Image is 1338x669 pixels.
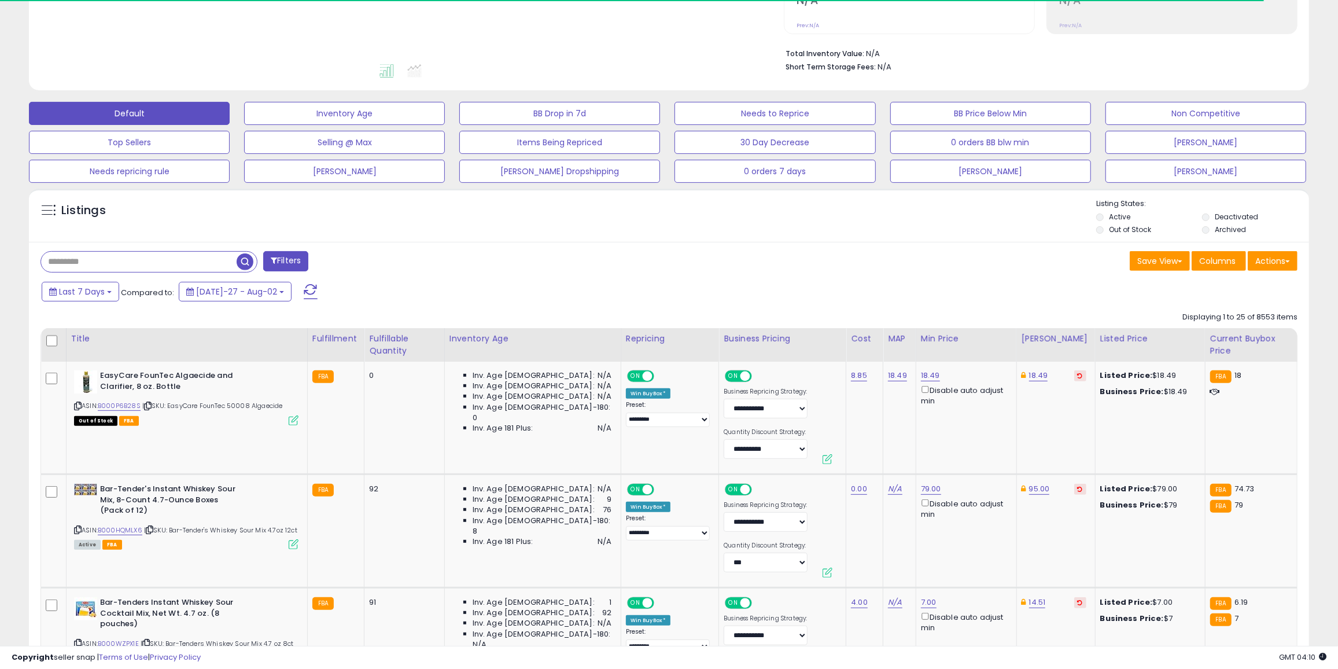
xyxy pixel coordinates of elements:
label: Quantity Discount Strategy: [724,428,808,436]
div: Repricing [626,333,714,345]
div: Win BuyBox * [626,388,671,399]
div: 0 [369,370,435,381]
span: 79 [1234,499,1243,510]
span: N/A [598,484,611,494]
span: | SKU: EasyCare FounTec 50008 Algaecide [142,401,283,410]
span: OFF [750,485,769,495]
span: OFF [652,485,670,495]
h5: Listings [61,203,106,219]
div: Business Pricing [724,333,841,345]
span: 6.19 [1234,597,1248,608]
span: Last 7 Days [59,286,105,297]
div: Title [71,333,303,345]
label: Quantity Discount Strategy: [724,542,808,550]
div: MAP [888,333,911,345]
div: $7.00 [1100,597,1196,608]
span: ON [628,598,643,608]
div: Current Buybox Price [1210,333,1292,357]
div: 92 [369,484,435,494]
div: ASIN: [74,484,298,548]
label: Active [1109,212,1130,222]
span: Columns [1199,255,1236,267]
div: Disable auto adjust min [921,384,1008,406]
div: Preset: [626,514,710,541]
span: Inv. Age [DEMOGRAPHIC_DATA]: [473,618,595,628]
span: 9 [607,494,612,505]
a: 0.00 [851,483,867,495]
button: 30 Day Decrease [674,131,875,154]
label: Business Repricing Strategy: [724,615,808,623]
span: OFF [652,598,670,608]
div: Displaying 1 to 25 of 8553 items [1182,312,1298,323]
p: Listing States: [1096,199,1309,209]
span: ON [726,485,740,495]
a: 7.00 [921,597,937,608]
div: Cost [851,333,878,345]
span: 0 [473,413,477,423]
label: Business Repricing Strategy: [724,388,808,396]
b: Bar-Tender's Instant Whiskey Sour Mix, 8-Count 4.7-Ounce Boxes (Pack of 12) [100,484,241,519]
small: FBA [312,597,334,610]
button: Items Being Repriced [459,131,660,154]
div: Listed Price [1100,333,1200,345]
small: FBA [1210,484,1232,497]
div: $18.49 [1100,370,1196,381]
div: Fulfillment [312,333,359,345]
button: [DATE]-27 - Aug-02 [179,282,292,302]
div: Disable auto adjust min [921,611,1008,633]
span: Inv. Age [DEMOGRAPHIC_DATA]: [473,608,595,618]
span: N/A [598,381,611,391]
a: N/A [888,597,902,608]
a: Privacy Policy [150,652,201,663]
a: 14.51 [1029,597,1046,608]
span: 8 [473,526,477,536]
button: Actions [1248,251,1298,271]
span: ON [628,485,643,495]
span: OFF [750,598,769,608]
small: FBA [1210,370,1232,383]
div: $7 [1100,613,1196,624]
b: Business Price: [1100,613,1164,624]
small: FBA [312,370,334,383]
button: Selling @ Max [244,131,445,154]
button: [PERSON_NAME] [1105,131,1306,154]
span: Inv. Age [DEMOGRAPHIC_DATA]: [473,597,595,608]
span: ON [726,598,740,608]
small: FBA [312,484,334,497]
div: 91 [369,597,435,608]
div: ASIN: [74,370,298,424]
span: Inv. Age [DEMOGRAPHIC_DATA]: [473,381,595,391]
small: FBA [1210,500,1232,513]
span: 1 [610,597,612,608]
span: ON [628,372,643,381]
span: Inv. Age [DEMOGRAPHIC_DATA]: [473,391,595,402]
span: Inv. Age [DEMOGRAPHIC_DATA]: [473,484,595,494]
a: 8.85 [851,370,867,381]
button: Save View [1130,251,1190,271]
span: All listings currently available for purchase on Amazon [74,540,101,550]
button: Top Sellers [29,131,230,154]
img: 51-Rz+v7O2L._SL40_.jpg [74,484,97,495]
label: Deactivated [1215,212,1258,222]
b: Business Price: [1100,386,1164,397]
span: Inv. Age [DEMOGRAPHIC_DATA]-180: [473,402,611,413]
button: Needs repricing rule [29,160,230,183]
button: [PERSON_NAME] [1105,160,1306,183]
div: Preset: [626,401,710,427]
div: Inventory Age [449,333,616,345]
span: [DATE]-27 - Aug-02 [196,286,277,297]
button: Default [29,102,230,125]
label: Archived [1215,225,1246,234]
span: | SKU: Bar-Tender's Whiskey Sour Mix 4.7oz 12ct [144,525,297,535]
button: 0 orders BB blw min [890,131,1091,154]
div: $79 [1100,500,1196,510]
div: Disable auto adjust min [921,497,1008,520]
b: Listed Price: [1100,483,1153,494]
b: Listed Price: [1100,370,1153,381]
a: 18.49 [888,370,907,381]
span: ON [726,372,740,381]
button: [PERSON_NAME] [244,160,445,183]
button: Inventory Age [244,102,445,125]
span: N/A [598,618,611,628]
span: OFF [652,372,670,381]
